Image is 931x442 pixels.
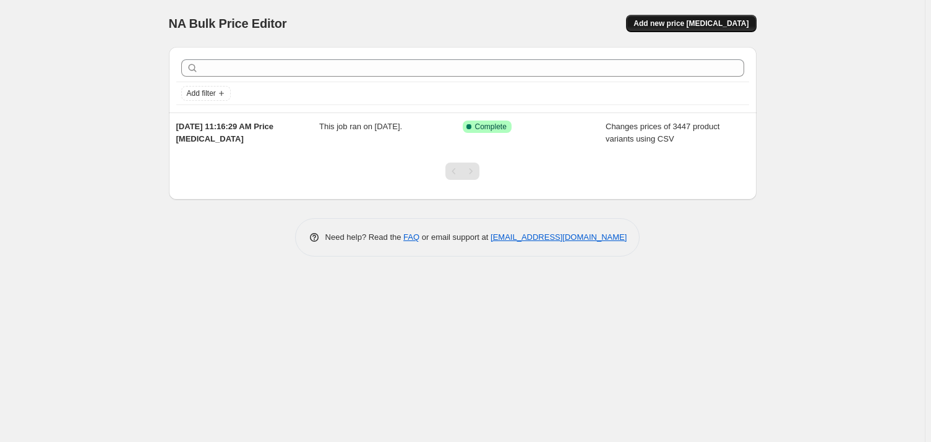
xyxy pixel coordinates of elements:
[445,163,479,180] nav: Pagination
[491,232,627,242] a: [EMAIL_ADDRESS][DOMAIN_NAME]
[419,232,491,242] span: or email support at
[475,122,507,132] span: Complete
[319,122,402,131] span: This job ran on [DATE].
[176,122,274,143] span: [DATE] 11:16:29 AM Price [MEDICAL_DATA]
[181,86,231,101] button: Add filter
[633,19,749,28] span: Add new price [MEDICAL_DATA]
[403,232,419,242] a: FAQ
[606,122,719,143] span: Changes prices of 3447 product variants using CSV
[325,232,404,242] span: Need help? Read the
[187,88,216,98] span: Add filter
[169,17,287,30] span: NA Bulk Price Editor
[626,15,756,32] button: Add new price [MEDICAL_DATA]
